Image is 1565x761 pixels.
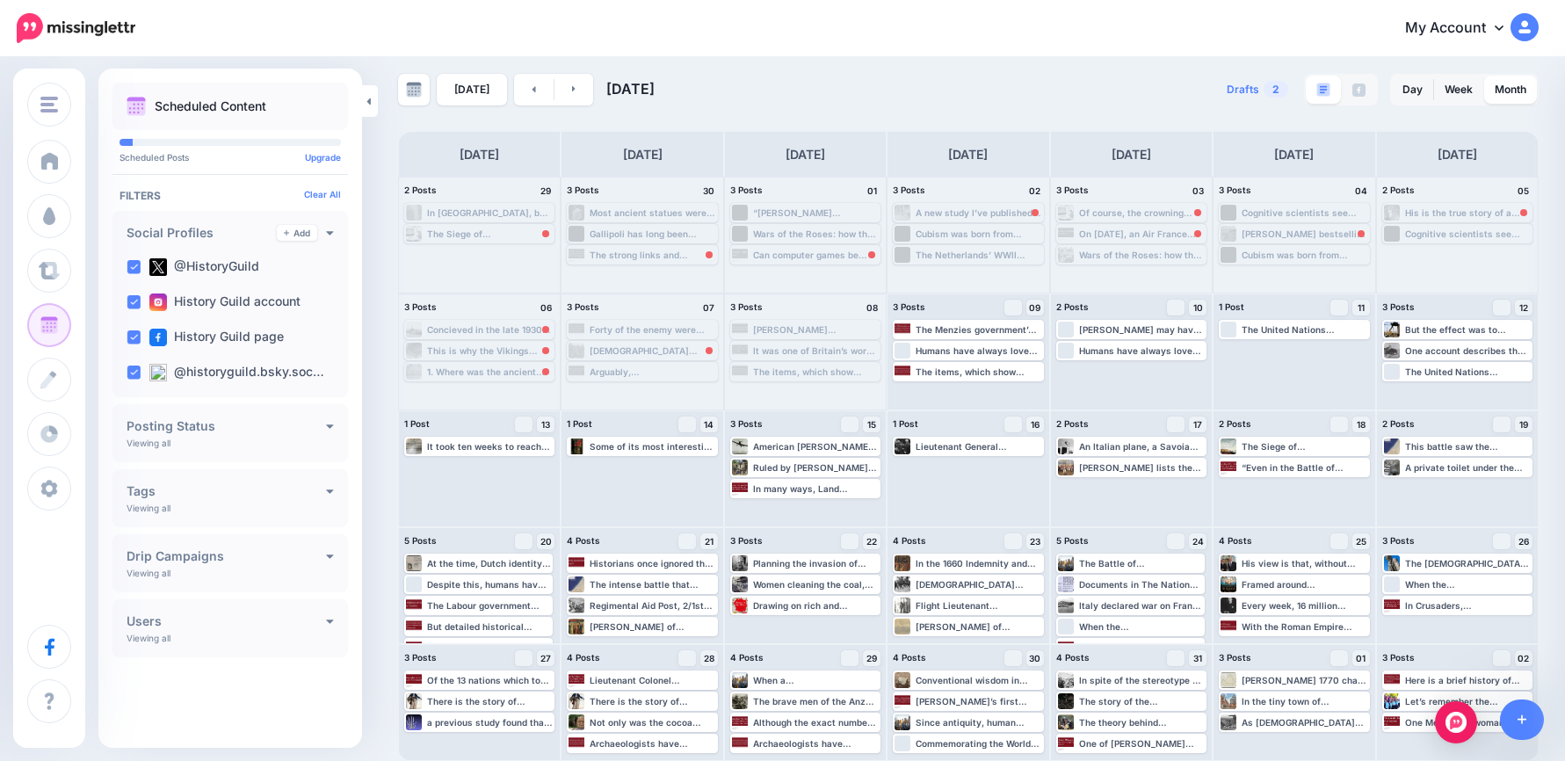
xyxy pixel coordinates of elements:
[1405,579,1531,590] div: When the [DEMOGRAPHIC_DATA] farmer got fed up with going around the stone and decided to move it,...
[753,228,879,239] div: Wars of the Roses: how the French meddled in this very English conflict: [URL] #history
[1026,650,1044,666] a: 30
[590,738,715,749] div: Archaeologists have proposed two hypothetical seafaring corridors leading into the Pacific: a sou...
[404,535,437,546] span: 5 Posts
[1189,183,1206,199] h4: 03
[753,579,879,590] div: Women cleaning the coal, [DATE]. Though their work was legal and essential, it was constantly cha...
[590,207,715,218] div: Most ancient statues were actually painted in vibrant colours, and the plain white appearance we ...
[1112,144,1151,165] h4: [DATE]
[1026,300,1044,315] a: 09
[1242,558,1367,569] div: His view is that, without dominance over [GEOGRAPHIC_DATA], [GEOGRAPHIC_DATA] cannot be a great p...
[863,650,880,666] a: 29
[427,642,551,653] div: Battle's goal was to delay the German advance long enough to evacuate all [DEMOGRAPHIC_DATA] and ...
[541,420,550,429] span: 13
[704,654,714,663] span: 28
[863,183,880,199] h4: 01
[590,675,715,685] div: Lieutenant Colonel [PERSON_NAME], a professor of physiology at the [GEOGRAPHIC_DATA], played a si...
[1079,600,1203,611] div: Italy declared war on France and Britain on [DATE]. The first bombing raid of what would become m...
[127,633,170,643] p: Viewing all
[916,717,1041,728] div: Since antiquity, human creativity in weaponizing devastating noise to confuse and overwhelm adver...
[1219,301,1244,312] span: 1 Post
[1079,579,1203,590] div: Documents in The National Archives include what appears to be a reference from [PERSON_NAME] [PER...
[893,652,926,663] span: 4 Posts
[590,324,715,335] div: Forty of the enemy were killed and seventy wounded; the casualties among the [DEMOGRAPHIC_DATA] b...
[127,420,326,432] h4: Posting Status
[1079,717,1205,728] div: The theory behind [PERSON_NAME]’ tractors had already been debunked: the [US_STATE] Medical Socie...
[948,144,988,165] h4: [DATE]
[590,717,715,728] div: Not only was the cocoa bean used for consumption – it was also commonly used amongst the [DEMOGRA...
[1316,83,1330,97] img: paragraph-boxed.png
[427,621,551,632] div: But detailed historical research on the colonial frontier unequivocally supports the idea that [D...
[916,250,1041,260] div: The Netherlands’ WWII archives reveal not only resistance heroism but also mass collaboration, a ...
[700,417,718,432] a: 14
[149,364,167,381] img: bluesky-square.png
[567,301,599,312] span: 3 Posts
[1242,207,1367,218] div: Cognitive scientists see critical thinking as a specific kind of reasoning that involves problem-...
[1405,696,1531,707] div: Let’s remember the casualties and the mistakes, but equally let’s understand that the Gallipoli c...
[863,533,880,549] a: 22
[537,300,554,315] h4: 06
[893,418,918,429] span: 1 Post
[1079,642,1203,653] div: With the Roman Empire alone lasting half a Century, Europe saw a significant era of relative peac...
[1405,366,1531,377] div: The United Nations deployment to [GEOGRAPHIC_DATA] seemed like a straightforward peacekeeping mis...
[427,441,553,452] div: It took ten weeks to reach [GEOGRAPHIC_DATA] with nearly 1,500 people on board – 222 crew and 1,2...
[1515,300,1532,315] a: 12
[730,418,763,429] span: 3 Posts
[1358,303,1365,312] span: 11
[916,345,1041,356] div: Humans have always loved predicting the future. From ancient divination in the Roman Empire to ne...
[916,324,1041,335] div: The Menzies government’s announcement threw [DEMOGRAPHIC_DATA] troops into a military “quagmire” ...
[1056,185,1089,195] span: 3 Posts
[1435,701,1477,743] div: Open Intercom Messenger
[753,345,879,356] div: It was one of Britain’s worst military setbacks in the war; some 13,000 men became prisoners of w...
[916,738,1041,749] div: Commemorating the World War One service of the original crew a low fly-by of the appreciative cro...
[1193,303,1203,312] span: 10
[1356,654,1366,663] span: 01
[1405,462,1531,473] div: A private toilet under the stairs in [GEOGRAPHIC_DATA]’s [GEOGRAPHIC_DATA]. Read more 👉 [URL] #hi...
[730,185,763,195] span: 3 Posts
[1392,76,1433,104] a: Day
[730,535,763,546] span: 3 Posts
[1030,537,1040,546] span: 23
[863,417,880,432] a: 15
[1352,533,1370,549] a: 25
[753,600,879,611] div: Drawing on rich and challenging sources, [PERSON_NAME] reveals enslaved people making a rebellion...
[753,483,879,494] div: In many ways, Land combines bits and pieces of many of Winchester’s previous books into a satisfy...
[567,418,592,429] span: 1 Post
[700,533,718,549] a: 21
[916,621,1041,632] div: [PERSON_NAME] of Ulladalla, Fishing Activities of [DEMOGRAPHIC_DATA] People and Settlers Near [GE...
[1219,535,1252,546] span: 4 Posts
[427,600,551,611] div: The Labour government despatches a three-man Cabinet Mission with the objectives of securing Indi...
[753,366,879,377] div: The items, which show signs of preservation, date from around 2100 BCE to [DATE]. This collection...
[786,144,825,165] h4: [DATE]
[149,329,284,346] label: History Guild page
[540,537,552,546] span: 20
[1264,81,1288,98] span: 2
[404,301,437,312] span: 3 Posts
[406,82,422,98] img: calendar-grey-darker.png
[916,696,1041,707] div: [PERSON_NAME]’s first journey led other [DEMOGRAPHIC_DATA] explorers to try and reach the Pacific...
[127,485,326,497] h4: Tags
[1515,533,1532,549] a: 26
[1242,228,1367,239] div: [PERSON_NAME] bestselling account of his service as a chopper pilot in [GEOGRAPHIC_DATA]–a no-hol...
[916,600,1041,611] div: Flight Lieutenant [PERSON_NAME], [PERSON_NAME]’s chief test pilot, wearing the CAAG. It was [PERS...
[1242,324,1367,335] div: The United Nations deployment to [GEOGRAPHIC_DATA] seemed like a straightforward peacekeeping mis...
[753,696,879,707] div: The brave men of the Anzac brigades were able to hold off the [DEMOGRAPHIC_DATA] long enough for ...
[1382,185,1415,195] span: 2 Posts
[1056,301,1089,312] span: 2 Posts
[1519,420,1528,429] span: 19
[606,80,655,98] span: [DATE]
[916,366,1041,377] div: The items, which show signs of preservation, date from around 2100 BCE to [DATE]. This collection...
[1227,84,1259,95] span: Drafts
[590,345,715,356] div: [DEMOGRAPHIC_DATA] soldiers searching their [DEMOGRAPHIC_DATA] prisoners for souvenirs near [GEOG...
[1242,579,1367,590] div: Framed around [PERSON_NAME] key voyages as a window into this crucial moment in British history, ...
[590,250,715,260] div: The strong links and enduring bonds between Australian and [DEMOGRAPHIC_DATA] women were evident ...
[460,144,499,165] h4: [DATE]
[700,300,718,315] h4: 07
[427,228,553,239] div: The Siege of [GEOGRAPHIC_DATA] in the Second World War, which lasted from [DATE] until [DATE], wa...
[1242,696,1367,707] div: In the tiny town of [GEOGRAPHIC_DATA], [GEOGRAPHIC_DATA] is Germany’s oldest Inn – [GEOGRAPHIC_DA...
[127,550,326,562] h4: Drip Campaigns
[893,535,926,546] span: 4 Posts
[1219,418,1251,429] span: 2 Posts
[590,228,715,239] div: Gallipoli has long been mythologised as [DEMOGRAPHIC_DATA]’s “birthplace,” but the nation was alr...
[730,652,764,663] span: 4 Posts
[1242,717,1367,728] div: As [DEMOGRAPHIC_DATA] reflect on the sacrifices of their soldiers on [DATE], it’s worth rememberi...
